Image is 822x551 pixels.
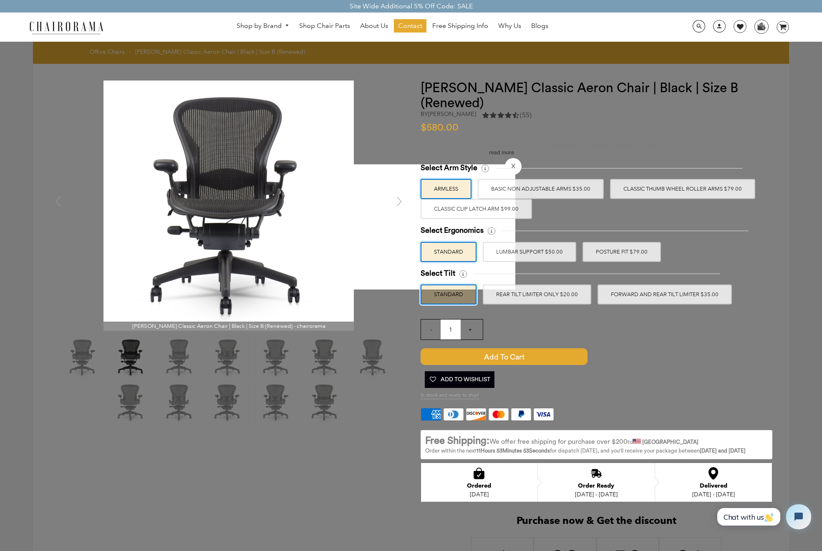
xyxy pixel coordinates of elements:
h1: [PERSON_NAME] Classic Aeron Chair | Black | Size B (Renewed) [421,81,773,111]
a: Why Us [494,19,525,33]
span: Add to Cart [421,348,588,365]
label: FORWARD AND REAR TILT LIMITER $35.00 [598,284,732,304]
strong: Free Shipping: [425,436,489,446]
span: Select Ergonomics [421,226,484,235]
label: LUMBAR SUPPORT $50.00 [483,242,576,262]
input: - [421,320,441,340]
label: STANDARD [421,284,477,304]
a: [PERSON_NAME] Classic Aeron Chair | Black | Size B (Renewed) - chairorama [103,201,354,209]
label: Classic Thumb Wheel Roller Arms $79.00 [610,179,755,199]
button: Add To Wishlist [425,371,494,388]
img: WhatsApp_Image_2024-07-12_at_16.23.01.webp [755,20,768,33]
p: Order within the next for dispatch [DATE], and you'll receive your package between [425,448,768,455]
p: to [425,435,768,448]
span: Shop Chair Parts [299,22,350,30]
span: 11Hours 53Minutes 53Seconds [477,448,550,453]
div: Delivered [692,483,735,489]
h2: by [421,111,476,118]
iframe: Tidio Chat [708,497,818,536]
button: Add to Cart [421,348,667,365]
div: [DATE] - [DATE] [692,491,735,498]
label: STANDARD [421,242,477,262]
input: + [460,320,480,340]
a: Shop Chair Parts [295,19,354,33]
label: REAR TILT LIMITER ONLY $20.00 [483,284,591,304]
span: Select Arm Style [421,163,477,173]
span: Add To Wishlist [429,371,490,388]
a: 4.5 rating (55 votes) [482,111,532,122]
label: Classic Clip Latch Arm $99.00 [421,199,532,219]
div: 4.5 rating (55 votes) [482,111,532,120]
span: We offer free shipping for purchase over $200 [489,438,628,445]
a: Blogs [527,19,552,33]
span: (55) [520,111,532,120]
label: POSTURE FIT $79.00 [582,242,661,262]
a: read more [489,150,514,155]
span: Blogs [531,22,548,30]
div: [DATE] [467,491,491,498]
a: Free Shipping Info [428,19,492,33]
span: Contact [398,22,422,30]
span: Why Us [498,22,521,30]
label: ARMLESS [421,179,472,199]
div: [DATE] - [DATE] [575,491,618,498]
span: In stock and ready to ship! [421,392,479,399]
strong: [DATE] and [DATE] [700,448,746,453]
label: BASIC NON ADJUSTABLE ARMS $35.00 [478,179,604,199]
div: Order Ready [575,483,618,489]
nav: DesktopNavigation [144,19,641,35]
h2: Purchase now & Get the discount [421,515,773,531]
a: [PERSON_NAME] [428,110,476,118]
img: chairorama [25,20,108,35]
div: Ordered [467,483,491,489]
a: Shop by Brand [232,20,293,33]
span: Select Tilt [421,269,455,278]
strong: [GEOGRAPHIC_DATA] [642,439,698,445]
span: About Us [360,22,388,30]
a: About Us [356,19,392,33]
span: Free Shipping Info [432,22,488,30]
a: Contact [394,19,426,33]
span: $580.00 [421,123,459,133]
span: Our Aeron Chairs are sourced from [PERSON_NAME] Enthusiasts and Renewed to [421,143,620,148]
